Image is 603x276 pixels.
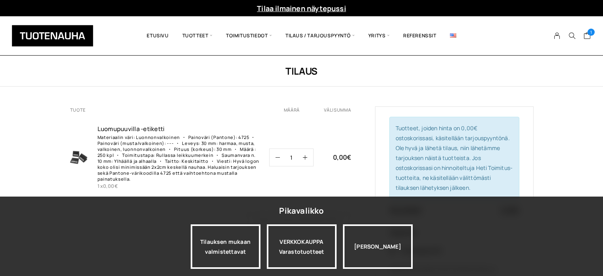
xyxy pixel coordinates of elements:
[396,22,443,49] a: Referenssit
[167,140,174,146] p: ---
[181,134,237,140] dt: Painoväri (Pantone):
[70,106,270,113] th: Tuote
[362,22,396,49] span: Yritys
[136,134,180,140] p: Luonnonvalkoinen
[191,224,260,269] a: Tilauksen mukaan valmistettavat
[238,134,249,140] p: 4725
[279,204,324,218] div: Pikavalikko
[347,153,351,162] span: €
[140,22,175,49] a: Etusivu
[115,152,155,158] dt: Toimitustapa:
[176,22,219,49] span: Tuotteet
[450,33,456,38] img: English
[158,158,181,164] dt: Taitto:
[115,183,118,189] span: €
[98,152,114,158] p: 250 kpl
[549,32,565,39] a: My Account
[565,32,580,39] button: Search
[182,158,209,164] p: Keskitaitto
[233,146,256,152] dt: Määrä :
[280,149,303,166] input: Määrä
[98,183,118,189] span: 1 x
[175,140,200,146] dt: Leveys:
[588,29,595,36] span: 1
[216,146,232,152] p: 30 mm
[167,146,216,152] dt: Pituus (korkeus):
[210,158,232,164] dt: Viesti:
[267,224,337,269] a: VERKKOKAUPPAVarastotuotteet
[267,224,337,269] div: VERKKOKAUPPA Varastotuotteet
[70,149,88,166] img: Tilaus 1
[98,134,135,140] dt: Materiaalin väri:
[269,106,324,113] th: Määrä
[219,22,279,49] span: Toimitustiedot
[584,32,591,41] a: Cart
[156,152,214,158] p: Rullassa leikkuumerkein
[98,140,255,152] p: 30 mm: harmaa, musta, valkoinen, luonnonvalkoinen
[333,153,351,162] bdi: 0,00
[103,183,118,189] bdi: 0,00
[98,134,258,146] dt: Painoväri (musta/valkoinen):
[114,158,157,164] p: Ylhäällä ja alhaalla
[98,158,259,182] p: Hyvä logon koko olisi minimissään 2x2cm keskellä nauhaa. Haluaisin tarjouksen sekä Pantone-väriko...
[12,25,93,46] img: Tuotenauha Oy
[343,224,413,269] div: [PERSON_NAME]
[257,4,346,13] a: Tilaa ilmainen näytepussi
[98,125,260,133] a: Luomupuuvilla -etiketti
[70,64,534,77] h1: Tilaus
[279,22,362,49] span: Tilaus / Tarjouspyyntö
[324,106,351,113] th: Välisumma
[98,152,256,164] dt: Saumanvara n. 10 mm:
[396,124,513,191] span: Tuotteet, joiden hinta on 0,00€ ostoskorissasi, käsitellään tarjouspyyntönä. Ole hyvä ja lähetä t...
